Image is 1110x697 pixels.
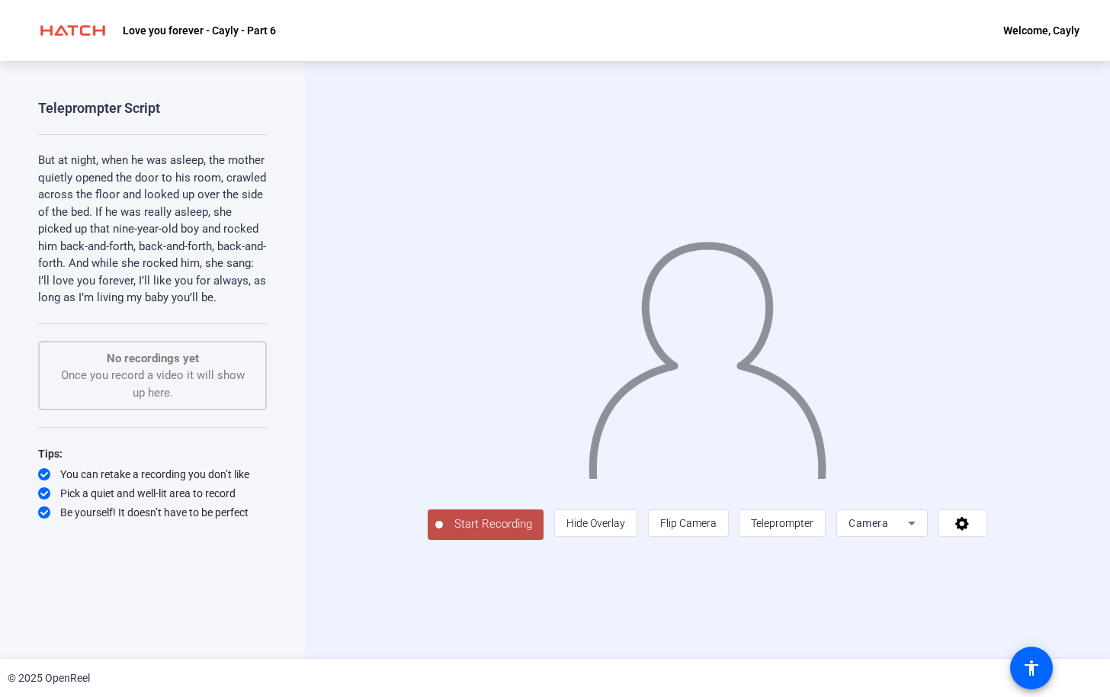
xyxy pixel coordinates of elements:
[648,509,729,537] button: Flip Camera
[38,445,267,463] div: Tips:
[55,350,250,368] p: No recordings yet
[38,486,267,501] div: Pick a quiet and well-lit area to record
[849,517,888,529] span: Camera
[739,509,826,537] button: Teleprompter
[586,227,828,479] img: overlay
[1003,21,1080,40] div: Welcome, Cayly
[38,152,267,307] p: But at night, when he was asleep, the mother quietly opened the door to his room, crawled across ...
[38,505,267,520] div: Be yourself! It doesn’t have to be perfect
[8,670,90,686] div: © 2025 OpenReel
[443,516,544,533] span: Start Recording
[30,15,115,46] img: OpenReel logo
[660,517,717,529] span: Flip Camera
[38,99,160,117] div: Teleprompter Script
[123,21,276,40] p: Love you forever - Cayly - Part 6
[428,509,544,540] button: Start Recording
[566,517,625,529] span: Hide Overlay
[55,350,250,402] div: Once you record a video it will show up here.
[38,467,267,482] div: You can retake a recording you don’t like
[1022,659,1041,677] mat-icon: accessibility
[751,517,813,529] span: Teleprompter
[554,509,637,537] button: Hide Overlay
